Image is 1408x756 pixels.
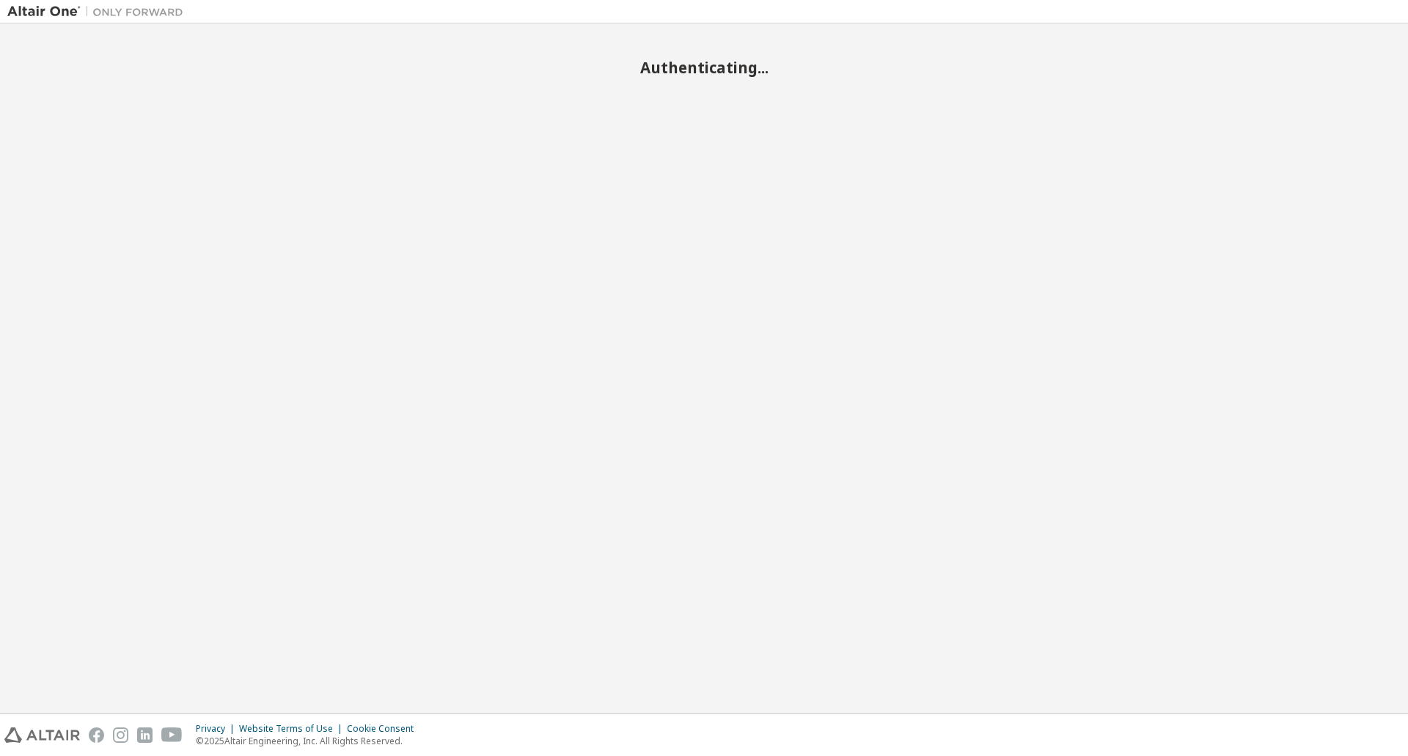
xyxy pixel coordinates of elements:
img: altair_logo.svg [4,727,80,743]
img: linkedin.svg [137,727,153,743]
div: Cookie Consent [347,723,422,735]
img: facebook.svg [89,727,104,743]
img: youtube.svg [161,727,183,743]
h2: Authenticating... [7,58,1401,77]
img: Altair One [7,4,191,19]
img: instagram.svg [113,727,128,743]
div: Privacy [196,723,239,735]
p: © 2025 Altair Engineering, Inc. All Rights Reserved. [196,735,422,747]
div: Website Terms of Use [239,723,347,735]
